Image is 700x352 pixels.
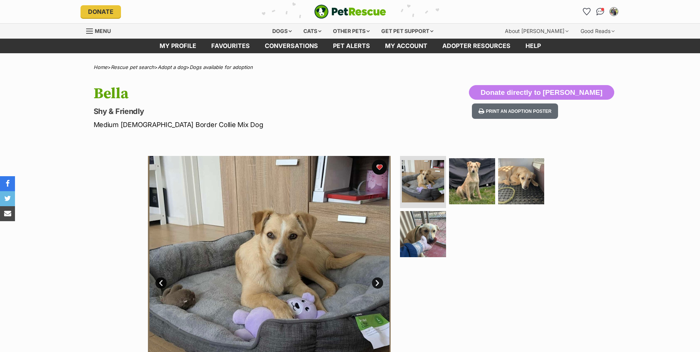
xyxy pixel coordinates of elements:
img: logo-e224e6f780fb5917bec1dbf3a21bbac754714ae5b6737aabdf751b685950b380.svg [314,4,386,19]
button: My account [608,6,620,18]
a: Adopt a dog [158,64,186,70]
button: Print an adoption poster [472,103,558,119]
img: Photo of Bella [400,211,446,257]
a: Menu [86,24,116,37]
a: Dogs available for adoption [190,64,253,70]
a: Next [372,277,383,289]
div: About [PERSON_NAME] [500,24,574,39]
a: My profile [152,39,204,53]
img: Photo of Bella [402,160,444,202]
img: Michelle Wyatt profile pic [610,8,618,15]
a: Home [94,64,107,70]
div: Good Reads [575,24,620,39]
img: Photo of Bella [498,158,544,204]
img: chat-41dd97257d64d25036548639549fe6c8038ab92f7586957e7f3b1b290dea8141.svg [596,8,604,15]
ul: Account quick links [581,6,620,18]
a: Pet alerts [325,39,378,53]
div: Dogs [267,24,297,39]
button: favourite [372,160,387,175]
a: Help [518,39,548,53]
a: My account [378,39,435,53]
button: Donate directly to [PERSON_NAME] [469,85,614,100]
a: Favourites [204,39,257,53]
div: Get pet support [376,24,439,39]
a: conversations [257,39,325,53]
a: Favourites [581,6,593,18]
a: PetRescue [314,4,386,19]
h1: Bella [94,85,410,102]
a: Adopter resources [435,39,518,53]
a: Rescue pet search [111,64,154,70]
span: Menu [95,28,111,34]
div: Cats [298,24,327,39]
p: Medium [DEMOGRAPHIC_DATA] Border Collie Mix Dog [94,120,410,130]
a: Conversations [594,6,606,18]
a: Donate [81,5,121,18]
div: Other pets [328,24,375,39]
a: Prev [155,277,167,289]
p: Shy & Friendly [94,106,410,117]
div: > > > [75,64,625,70]
img: Photo of Bella [449,158,495,204]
